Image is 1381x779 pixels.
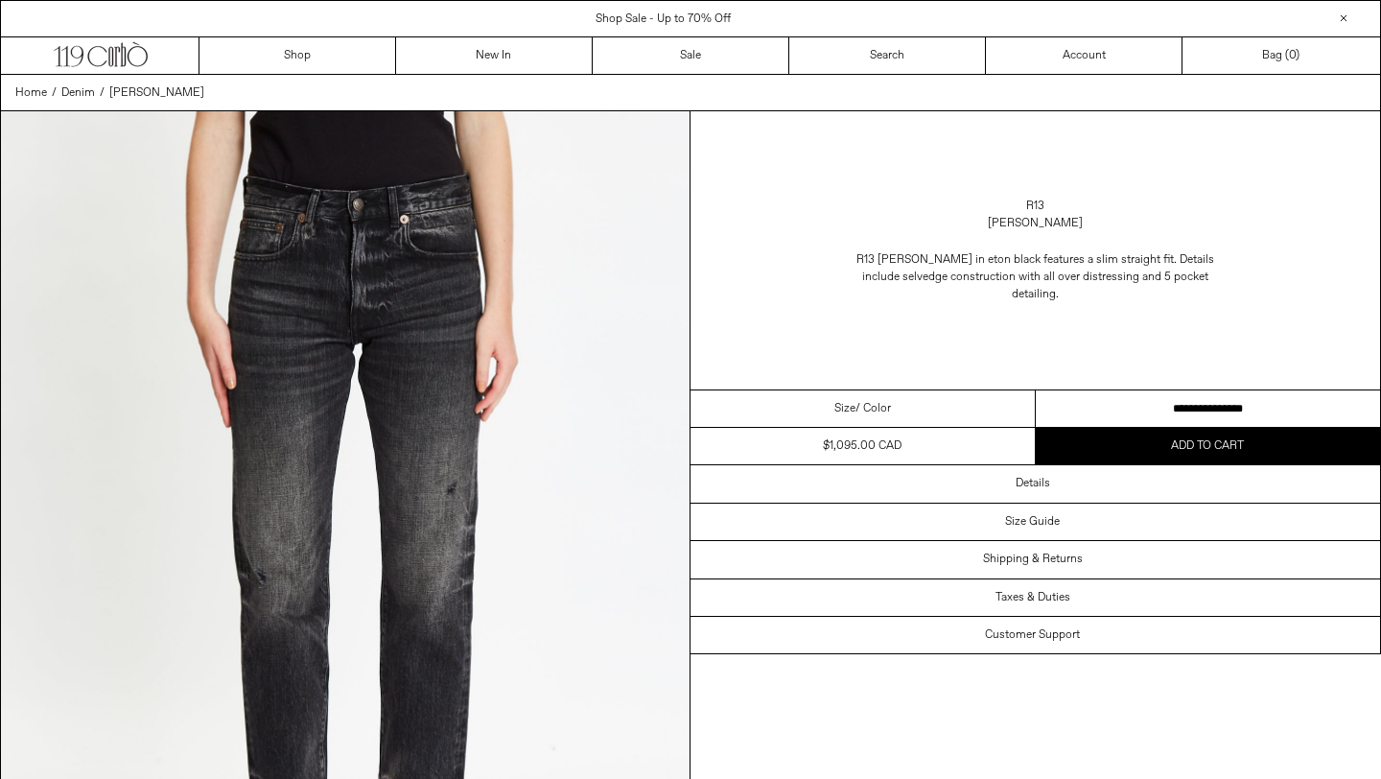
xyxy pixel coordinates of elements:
a: Shop [199,37,396,74]
a: Denim [61,84,95,102]
span: / Color [855,400,891,417]
h3: Customer Support [985,628,1080,642]
span: 0 [1289,48,1296,63]
span: Size [834,400,855,417]
h3: Shipping & Returns [983,553,1083,566]
div: $1,095.00 CAD [823,437,901,455]
a: Home [15,84,47,102]
a: Search [789,37,986,74]
span: / [100,84,105,102]
a: New In [396,37,593,74]
h3: Taxes & Duties [995,591,1070,604]
a: [PERSON_NAME] [109,84,204,102]
button: Add to cart [1036,428,1381,464]
h3: Details [1016,477,1050,490]
span: / [52,84,57,102]
span: Add to cart [1171,438,1244,454]
a: R13 [1026,198,1044,215]
span: Denim [61,85,95,101]
span: [PERSON_NAME] [109,85,204,101]
div: [PERSON_NAME] [988,215,1083,232]
a: Account [986,37,1182,74]
a: Sale [593,37,789,74]
a: Bag () [1182,37,1379,74]
a: Shop Sale - Up to 70% Off [596,12,731,27]
span: Home [15,85,47,101]
span: ) [1289,47,1299,64]
h3: Size Guide [1005,515,1060,529]
div: R13 [PERSON_NAME] in eton black features a slim straight fit. Details include selvedge constructi... [844,251,1228,303]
